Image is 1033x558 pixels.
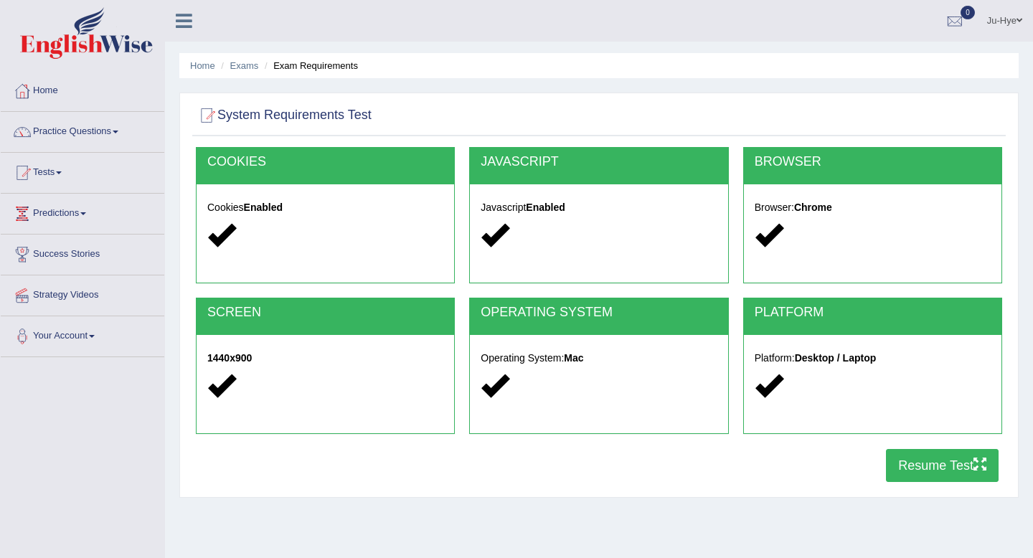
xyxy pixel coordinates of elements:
a: Practice Questions [1,112,164,148]
a: Success Stories [1,235,164,270]
h5: Browser: [755,202,991,213]
h2: PLATFORM [755,306,991,320]
strong: Enabled [526,202,565,213]
h2: System Requirements Test [196,105,372,126]
button: Resume Test [886,449,999,482]
h2: BROWSER [755,155,991,169]
span: 0 [961,6,975,19]
h2: OPERATING SYSTEM [481,306,717,320]
a: Home [1,71,164,107]
h2: JAVASCRIPT [481,155,717,169]
h5: Platform: [755,353,991,364]
strong: Mac [564,352,583,364]
strong: Enabled [244,202,283,213]
h2: SCREEN [207,306,443,320]
a: Home [190,60,215,71]
h5: Operating System: [481,353,717,364]
a: Strategy Videos [1,275,164,311]
a: Exams [230,60,259,71]
strong: Desktop / Laptop [795,352,877,364]
h5: Javascript [481,202,717,213]
a: Your Account [1,316,164,352]
a: Predictions [1,194,164,230]
a: Tests [1,153,164,189]
strong: 1440x900 [207,352,252,364]
strong: Chrome [794,202,832,213]
li: Exam Requirements [261,59,358,72]
h2: COOKIES [207,155,443,169]
h5: Cookies [207,202,443,213]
